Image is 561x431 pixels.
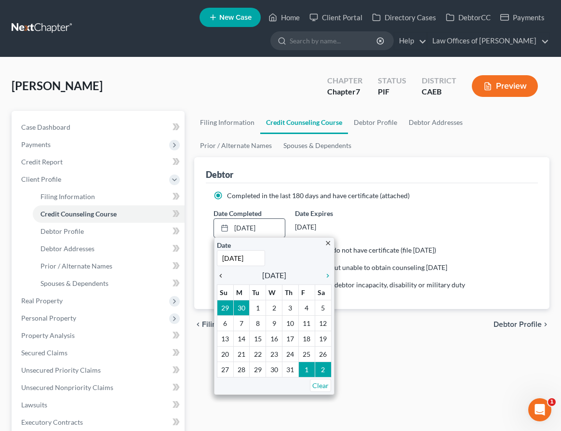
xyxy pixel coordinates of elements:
[315,346,331,362] td: 26
[194,111,260,134] a: Filing Information
[40,210,117,218] span: Credit Counseling Course
[260,111,348,134] a: Credit Counseling Course
[315,315,331,331] td: 12
[315,300,331,315] td: 5
[282,362,299,377] td: 31
[403,111,468,134] a: Debtor Addresses
[13,327,185,344] a: Property Analysis
[422,75,456,86] div: District
[290,32,378,50] input: Search by name...
[250,346,266,362] td: 22
[250,315,266,331] td: 8
[266,300,282,315] td: 2
[33,240,185,257] a: Debtor Addresses
[250,362,266,377] td: 29
[378,86,406,97] div: PIF
[528,398,551,421] iframe: Intercom live chat
[315,284,331,300] th: Sa
[214,208,262,218] label: Date Completed
[422,86,456,97] div: CAEB
[319,269,332,281] a: chevron_right
[217,284,233,300] th: Su
[298,362,315,377] td: 1
[217,300,233,315] td: 29
[298,315,315,331] td: 11
[217,250,265,266] input: 1/1/2013
[21,296,63,305] span: Real Property
[217,272,229,280] i: chevron_left
[378,75,406,86] div: Status
[266,284,282,300] th: W
[21,314,76,322] span: Personal Property
[21,401,47,409] span: Lawsuits
[494,321,549,328] button: Debtor Profile chevron_right
[13,344,185,362] a: Secured Claims
[217,362,233,377] td: 27
[356,87,360,96] span: 7
[315,362,331,377] td: 2
[21,123,70,131] span: Case Dashboard
[13,119,185,136] a: Case Dashboard
[194,134,278,157] a: Prior / Alternate Names
[214,219,285,237] a: [DATE]
[33,257,185,275] a: Prior / Alternate Names
[394,32,427,50] a: Help
[40,227,84,235] span: Debtor Profile
[13,362,185,379] a: Unsecured Priority Claims
[295,218,367,236] div: [DATE]
[21,331,75,339] span: Property Analysis
[298,346,315,362] td: 25
[327,86,362,97] div: Chapter
[21,418,83,426] span: Executory Contracts
[305,9,367,26] a: Client Portal
[217,315,233,331] td: 6
[298,300,315,315] td: 4
[324,240,332,247] i: close
[282,300,299,315] td: 3
[13,396,185,414] a: Lawsuits
[233,346,250,362] td: 21
[250,300,266,315] td: 1
[33,205,185,223] a: Credit Counseling Course
[194,321,202,328] i: chevron_left
[13,379,185,396] a: Unsecured Nonpriority Claims
[227,191,410,200] span: Completed in the last 180 days and have certificate (attached)
[40,244,94,253] span: Debtor Addresses
[40,192,95,201] span: Filing Information
[233,300,250,315] td: 30
[13,414,185,431] a: Executory Contracts
[266,331,282,346] td: 16
[278,134,357,157] a: Spouses & Dependents
[217,269,229,281] a: chevron_left
[217,331,233,346] td: 13
[40,262,112,270] span: Prior / Alternate Names
[494,321,542,328] span: Debtor Profile
[542,321,549,328] i: chevron_right
[219,14,252,21] span: New Case
[262,269,286,281] span: [DATE]
[13,153,185,171] a: Credit Report
[282,284,299,300] th: Th
[282,346,299,362] td: 24
[495,9,549,26] a: Payments
[282,331,299,346] td: 17
[233,362,250,377] td: 28
[324,237,332,248] a: close
[194,321,262,328] button: chevron_left Filing Information
[233,331,250,346] td: 14
[206,169,233,180] div: Debtor
[427,32,549,50] a: Law Offices of [PERSON_NAME]
[12,79,103,93] span: [PERSON_NAME]
[327,75,362,86] div: Chapter
[21,383,113,391] span: Unsecured Nonpriority Claims
[310,379,331,392] a: Clear
[227,263,447,271] span: Exigent circumstances - requested but unable to obtain counseling [DATE]
[319,272,332,280] i: chevron_right
[217,240,231,250] label: Date
[548,398,556,406] span: 1
[33,275,185,292] a: Spouses & Dependents
[441,9,495,26] a: DebtorCC
[33,188,185,205] a: Filing Information
[250,284,266,300] th: Tu
[266,346,282,362] td: 23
